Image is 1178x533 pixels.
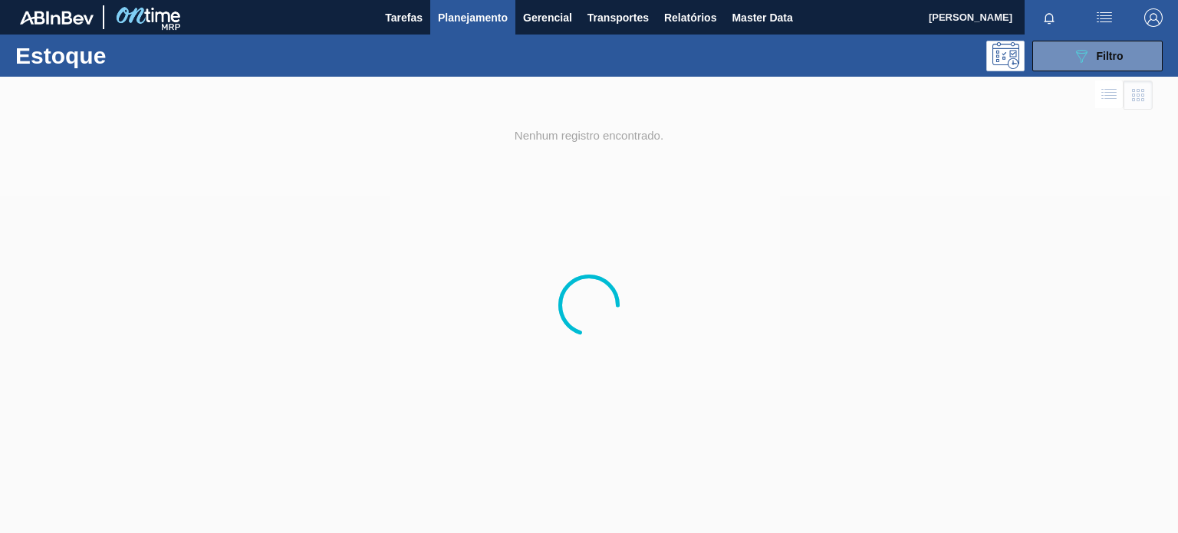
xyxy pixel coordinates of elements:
[385,8,423,27] span: Tarefas
[15,47,235,64] h1: Estoque
[1097,50,1124,62] span: Filtro
[986,41,1025,71] div: Pogramando: nenhum usuário selecionado
[1025,7,1074,28] button: Notificações
[438,8,508,27] span: Planejamento
[20,11,94,25] img: TNhmsLtSVTkK8tSr43FrP2fwEKptu5GPRR3wAAAABJRU5ErkJggg==
[1144,8,1163,27] img: Logout
[1095,8,1114,27] img: userActions
[732,8,792,27] span: Master Data
[1032,41,1163,71] button: Filtro
[523,8,572,27] span: Gerencial
[587,8,649,27] span: Transportes
[664,8,716,27] span: Relatórios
